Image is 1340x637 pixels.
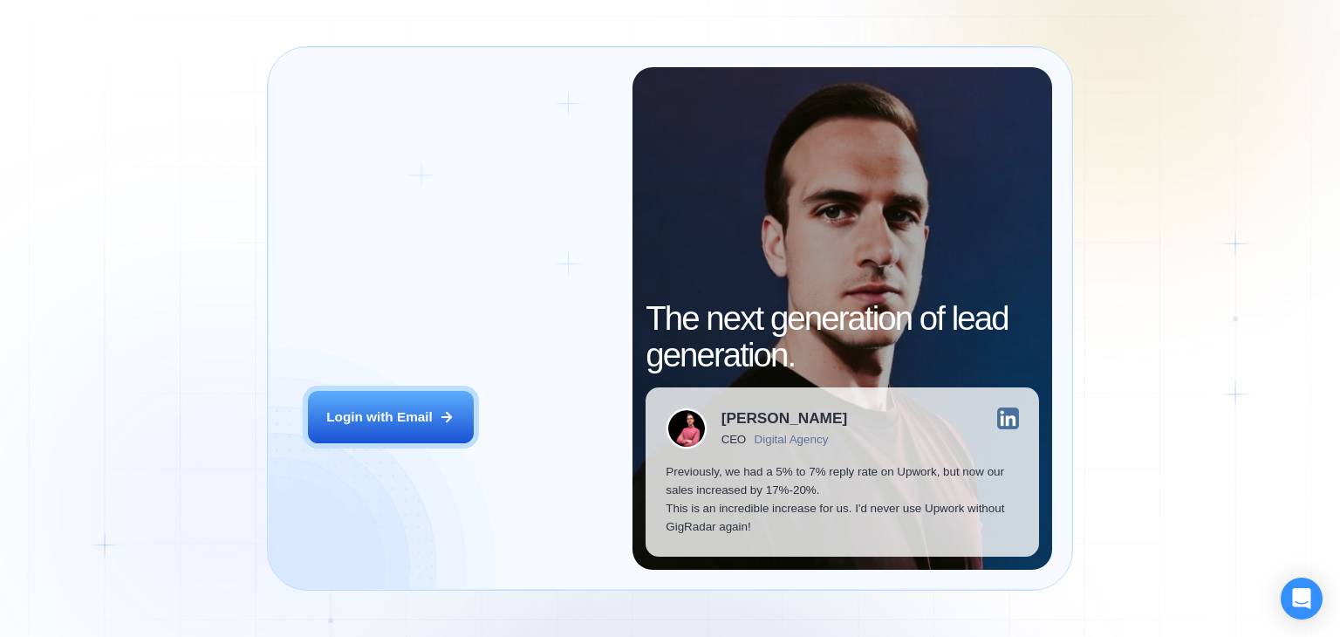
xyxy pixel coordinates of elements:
div: Digital Agency [755,433,829,446]
button: Login with Email [308,391,474,443]
div: CEO [721,433,746,446]
div: [PERSON_NAME] [721,411,847,426]
h2: The next generation of lead generation. [646,300,1039,373]
div: Login with Email [326,408,433,426]
p: Previously, we had a 5% to 7% reply rate on Upwork, but now our sales increased by 17%-20%. This ... [666,462,1019,537]
div: Open Intercom Messenger [1281,578,1323,620]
